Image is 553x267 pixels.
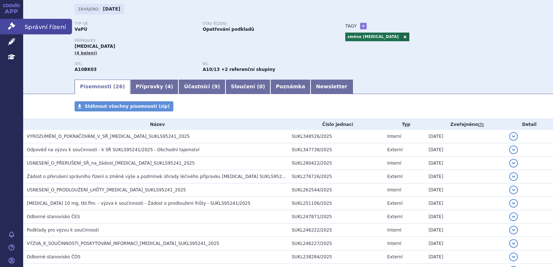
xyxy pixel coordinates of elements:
button: detail [509,226,518,234]
td: [DATE] [425,224,506,237]
button: detail [509,172,518,181]
strong: +2 referenční skupiny [221,67,275,72]
th: Číslo jednací [288,119,384,130]
td: SUKL247871/2025 [288,210,384,224]
strong: VaPÚ [75,27,87,32]
span: Odborné stanovisko ČDS [27,254,80,259]
span: Externí [387,214,402,219]
span: Externí [387,174,402,179]
th: Název [23,119,288,130]
p: ATC: [75,62,195,66]
strong: Opatřování podkladů [203,27,254,32]
span: Jardiance 10 mg, tbl.flm. - výzva k součinnosti - Žádost o prodloužení lhůty - SUKLS95241/2025 [27,201,250,206]
a: změna [MEDICAL_DATA] [345,33,401,41]
p: RS: [203,62,324,66]
th: Zveřejněno [425,119,506,130]
span: 26 [115,84,122,89]
a: Přípravky (4) [130,80,178,94]
span: Externí [387,254,402,259]
td: SUKL276726/2025 [288,170,384,183]
span: Interní [387,241,401,246]
a: Účastníci (9) [178,80,225,94]
a: Stáhnout všechny písemnosti (zip) [75,101,173,111]
td: [DATE] [425,183,506,197]
a: + [360,23,367,29]
a: Sloučení (0) [225,80,270,94]
strong: metformin a vildagliptin [203,67,220,72]
td: [DATE] [425,250,506,264]
button: detail [509,199,518,208]
button: detail [509,159,518,168]
span: Správní řízení [23,19,72,34]
span: Odborné stanovisko ČES [27,214,80,219]
a: Newsletter [311,80,353,94]
th: Detail [506,119,553,130]
td: [DATE] [425,143,506,157]
strong: [DATE] [103,7,121,12]
span: VÝZVA_K_SOUČINNOSTI_POSKYTOVÁNÍ_INFORMACÍ_JARDIANCE_SUKLS95241_2025 [27,241,219,246]
td: [DATE] [425,157,506,170]
span: Interní [387,187,401,192]
span: [MEDICAL_DATA] [75,44,115,49]
td: SUKL348526/2025 [288,130,384,143]
td: SUKL246227/2025 [288,237,384,250]
td: [DATE] [425,170,506,183]
button: detail [509,145,518,154]
td: [DATE] [425,197,506,210]
button: detail [509,239,518,248]
a: Písemnosti (26) [75,80,130,94]
td: SUKL347738/2025 [288,143,384,157]
p: Stav řízení: [203,22,324,26]
td: SUKL280422/2025 [288,157,384,170]
span: Zahájeno: [78,6,101,12]
strong: EMPAGLIFLOZIN [75,67,97,72]
span: Žádost o přerušení správního řízení o změně výše a podmínek úhrady léčivého přípravku JARDIANCE S... [27,174,300,179]
td: SUKL246222/2025 [288,224,384,237]
td: SUKL251106/2025 [288,197,384,210]
span: Externí [387,147,402,152]
span: Interní [387,134,401,139]
button: detail [509,132,518,141]
h3: Tagy [345,22,357,30]
a: Poznámka [270,80,311,94]
span: Podklady pro výzvu k součinnosti [27,228,99,233]
span: Odpověď na výzvu k součinnosti - k SŘ SUKLS95241/2025 - Obchodní tajemství [27,147,199,152]
td: [DATE] [425,210,506,224]
span: VYROZUMĚNÍ_O_POKRAČOVÁNÍ_V_SŘ_JARDIANCE_SUKLS95241_2025 [27,134,190,139]
td: SUKL262544/2025 [288,183,384,197]
span: Interní [387,228,401,233]
span: USNESENÍ_O_PRODLOUŽENÍ_LHŮTY_JARDIANCE_SUKLS95241_2025 [27,187,186,192]
span: Interní [387,161,401,166]
span: 4 [167,84,171,89]
span: (4 balení) [75,51,97,55]
abbr: (?) [478,122,484,127]
td: [DATE] [425,130,506,143]
th: Typ [384,119,425,130]
span: Externí [387,201,402,206]
td: [DATE] [425,237,506,250]
span: 0 [259,84,263,89]
span: 9 [214,84,218,89]
button: detail [509,212,518,221]
p: Typ SŘ: [75,22,195,26]
p: Přípravky: [75,39,331,43]
td: SUKL238284/2025 [288,250,384,264]
button: detail [509,253,518,261]
button: detail [509,186,518,194]
span: USNESENÍ_O_PŘERUŠENÍ_SŘ_na_žádost_JARDIANCE_SUKLS95241_2025 [27,161,195,166]
span: Stáhnout všechny písemnosti (zip) [85,104,170,109]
